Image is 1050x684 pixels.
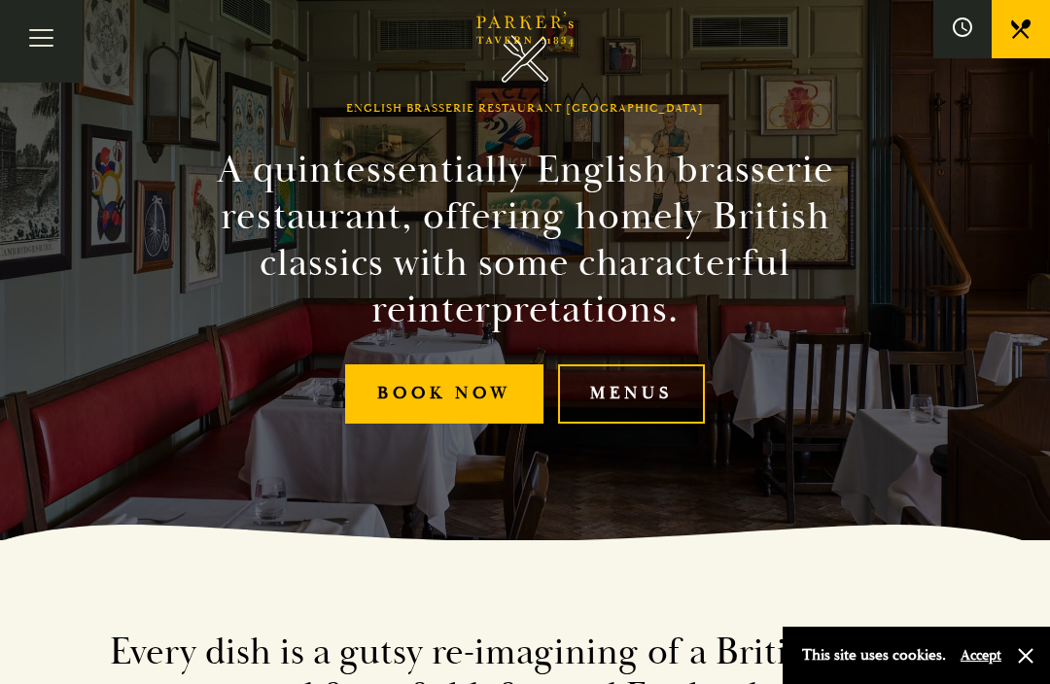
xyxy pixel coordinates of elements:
button: Accept [961,646,1001,665]
a: Menus [558,364,705,424]
button: Close and accept [1016,646,1035,666]
img: Parker's Tavern Brasserie Cambridge [502,35,549,83]
a: Book Now [345,364,543,424]
h1: English Brasserie Restaurant [GEOGRAPHIC_DATA] [346,102,704,116]
h2: A quintessentially English brasserie restaurant, offering homely British classics with some chara... [159,147,891,333]
p: This site uses cookies. [802,641,946,669]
